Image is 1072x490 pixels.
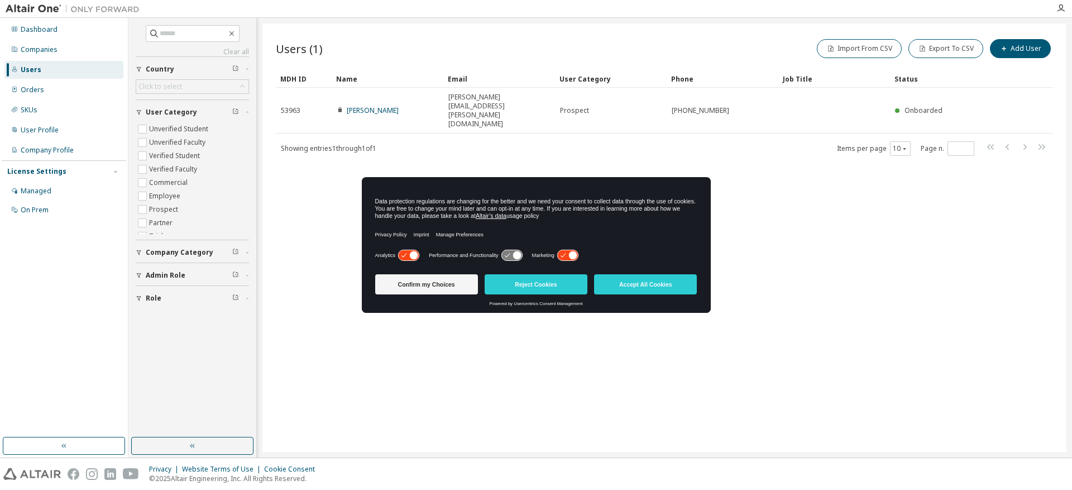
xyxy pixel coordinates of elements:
div: Companies [21,45,58,54]
div: On Prem [21,206,49,215]
span: Company Category [146,248,213,257]
span: Clear filter [232,248,239,257]
p: © 2025 Altair Engineering, Inc. All Rights Reserved. [149,474,322,483]
button: 10 [893,144,908,153]
div: Status [894,70,986,88]
button: Import From CSV [817,39,902,58]
div: Orders [21,85,44,94]
img: instagram.svg [86,468,98,480]
div: Click to select [138,82,182,91]
button: Company Category [136,240,249,265]
div: Managed [21,187,51,196]
button: Country [136,57,249,82]
label: Verified Faculty [149,163,199,176]
label: Unverified Faculty [149,136,208,149]
div: Website Terms of Use [182,465,264,474]
span: Clear filter [232,294,239,303]
span: Admin Role [146,271,185,280]
div: License Settings [7,167,66,176]
span: Users (1) [276,41,323,56]
img: Altair One [6,3,145,15]
label: Partner [149,216,175,230]
a: Clear all [136,47,249,56]
div: Cookie Consent [264,465,322,474]
span: [PHONE_NUMBER] [672,106,729,115]
label: Unverified Student [149,122,210,136]
div: Phone [671,70,774,88]
label: Prospect [149,203,180,216]
span: Country [146,65,174,74]
img: altair_logo.svg [3,468,61,480]
div: Name [336,70,439,88]
button: Role [136,286,249,311]
span: Clear filter [232,65,239,74]
span: Prospect [560,106,589,115]
span: [PERSON_NAME][EMAIL_ADDRESS][PERSON_NAME][DOMAIN_NAME] [448,93,550,129]
div: Users [21,65,41,74]
span: Items per page [837,141,911,156]
img: linkedin.svg [104,468,116,480]
label: Trial [149,230,165,243]
div: Email [448,70,551,88]
div: Company Profile [21,146,74,155]
div: Privacy [149,465,182,474]
button: Admin Role [136,263,249,288]
label: Employee [149,189,183,203]
span: Role [146,294,161,303]
span: Clear filter [232,271,239,280]
span: 53963 [281,106,300,115]
div: SKUs [21,106,37,115]
div: User Category [559,70,662,88]
a: [PERSON_NAME] [347,106,399,115]
button: Export To CSV [908,39,983,58]
button: User Category [136,100,249,125]
span: Onboarded [904,106,942,115]
div: Job Title [783,70,886,88]
span: Clear filter [232,108,239,117]
span: Page n. [921,141,974,156]
label: Verified Student [149,149,202,163]
img: facebook.svg [68,468,79,480]
span: Showing entries 1 through 1 of 1 [281,144,376,153]
div: Click to select [136,80,248,93]
button: Add User [990,39,1051,58]
div: User Profile [21,126,59,135]
div: MDH ID [280,70,327,88]
label: Commercial [149,176,190,189]
div: Dashboard [21,25,58,34]
span: User Category [146,108,197,117]
img: youtube.svg [123,468,139,480]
